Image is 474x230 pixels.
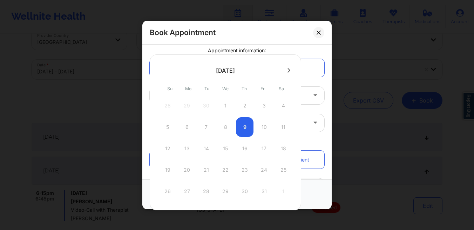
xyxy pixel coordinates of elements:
div: Appointment information: [145,47,329,54]
abbr: Tuesday [204,86,209,91]
abbr: Thursday [242,86,247,91]
abbr: Saturday [279,86,284,91]
abbr: Friday [260,86,265,91]
h2: Book Appointment [150,28,216,37]
div: [DATE] [216,67,235,74]
div: Patient information: [145,139,329,146]
abbr: Monday [185,86,191,91]
abbr: Sunday [167,86,172,91]
abbr: Wednesday [222,86,229,91]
